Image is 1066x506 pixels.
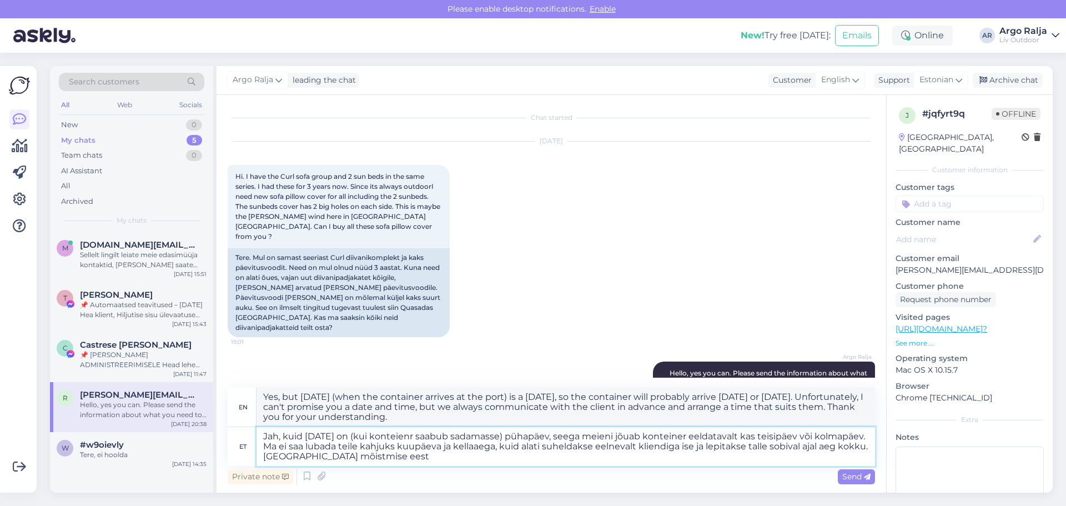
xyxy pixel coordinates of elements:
[896,312,1044,323] p: Visited pages
[973,73,1043,88] div: Archive chat
[173,370,207,378] div: [DATE] 11:47
[896,364,1044,376] p: Mac OS X 10.15.7
[896,217,1044,228] p: Customer name
[239,437,247,456] div: et
[62,244,68,252] span: m
[174,270,207,278] div: [DATE] 15:51
[896,182,1044,193] p: Customer tags
[239,398,248,417] div: en
[257,427,875,466] textarea: Jah, kuid [DATE] on (kui konteienr saabub sadamasse) pühapäev, seega meieni jõuab konteiner eelda...
[172,460,207,468] div: [DATE] 14:35
[842,472,871,482] span: Send
[63,294,67,302] span: T
[80,400,207,420] div: Hello, yes you can. Please send the information about what you need to [EMAIL_ADDRESS][DOMAIN_NAME]
[899,132,1022,155] div: [GEOGRAPHIC_DATA], [GEOGRAPHIC_DATA]
[896,432,1044,443] p: Notes
[177,98,204,112] div: Socials
[896,233,1031,246] input: Add name
[61,150,102,161] div: Team chats
[61,196,93,207] div: Archived
[61,166,102,177] div: AI Assistant
[228,469,293,484] div: Private note
[999,27,1059,44] a: Argo RaljaLiv Outdoor
[172,320,207,328] div: [DATE] 15:43
[768,74,812,86] div: Customer
[228,248,450,337] div: Tere. Mul on samast seeriast Curl diivanikomplekt ja kaks päevitusvoodit. Need on mul olnud nüüd ...
[9,75,30,96] img: Askly Logo
[257,388,875,427] textarea: Yes, but [DATE] (when the container arrives at the port) is a [DATE], so the container will proba...
[919,74,953,86] span: Estonian
[171,420,207,428] div: [DATE] 20:38
[187,135,202,146] div: 5
[117,216,147,226] span: My chats
[80,300,207,320] div: 📌 Automaatsed teavitused – [DATE] Hea klient, Hiljutise sisu ülevaatuse käigus märkasime teie leh...
[80,250,207,270] div: Sellelt lingilt leiate meie edasimüüja kontaktid, [PERSON_NAME] saate täpsemalt küsida kohaletoim...
[821,74,850,86] span: English
[61,119,78,131] div: New
[896,253,1044,264] p: Customer email
[62,444,69,452] span: w
[63,394,68,402] span: r
[80,240,195,250] span: mindaugas.ac@gmail.com
[61,181,71,192] div: All
[80,340,192,350] span: Castrese Ippolito
[186,119,202,131] div: 0
[228,113,875,123] div: Chat started
[80,450,207,460] div: Tere, ei hoolda
[896,264,1044,276] p: [PERSON_NAME][EMAIL_ADDRESS][DOMAIN_NAME]
[741,29,831,42] div: Try free [DATE]:
[235,172,442,241] span: Hi. I have the Curl sofa group and 2 sun beds in the same series. I had these for 3 years now. Si...
[896,415,1044,425] div: Extra
[61,135,95,146] div: My chats
[896,338,1044,348] p: See more ...
[896,196,1044,212] input: Add a tag
[228,136,875,146] div: [DATE]
[670,369,869,387] span: Hello, yes you can. Please send the information about what you need to
[80,390,195,400] span: robert@procom.no
[892,26,953,46] div: Online
[992,108,1040,120] span: Offline
[835,25,879,46] button: Emails
[896,280,1044,292] p: Customer phone
[80,350,207,370] div: 📌 [PERSON_NAME] ADMINISTREERIMISELE Head lehe administraatorid Regulaarse ülevaatuse ja hindamise...
[896,353,1044,364] p: Operating system
[896,165,1044,175] div: Customer information
[896,392,1044,404] p: Chrome [TECHNICAL_ID]
[80,440,124,450] span: #w9oievly
[896,380,1044,392] p: Browser
[830,353,872,361] span: Argo Ralja
[69,76,139,88] span: Search customers
[63,344,68,352] span: C
[233,74,273,86] span: Argo Ralja
[231,338,273,346] span: 19:01
[288,74,356,86] div: leading the chat
[999,27,1047,36] div: Argo Ralja
[874,74,910,86] div: Support
[922,107,992,121] div: # jqfyrt9q
[741,30,765,41] b: New!
[586,4,619,14] span: Enable
[80,290,153,300] span: Tống Nguyệt
[896,324,987,334] a: [URL][DOMAIN_NAME]?
[999,36,1047,44] div: Liv Outdoor
[115,98,134,112] div: Web
[186,150,202,161] div: 0
[896,292,996,307] div: Request phone number
[906,111,909,119] span: j
[979,28,995,43] div: AR
[59,98,72,112] div: All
